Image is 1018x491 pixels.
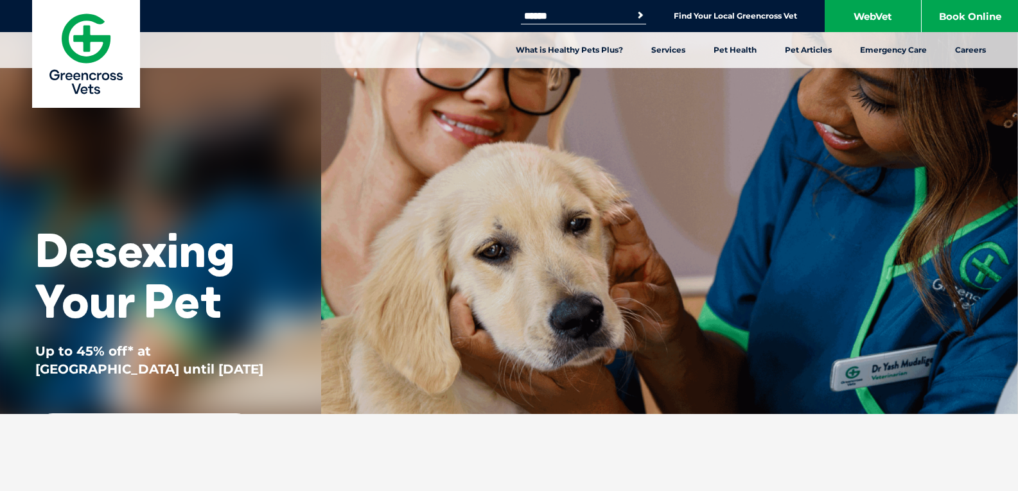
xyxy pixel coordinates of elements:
button: Search [634,9,647,22]
a: Pet Health [699,32,771,68]
p: Up to 45% off* at [GEOGRAPHIC_DATA] until [DATE] [35,342,286,378]
a: Emergency Care [846,32,941,68]
a: Pet Articles [771,32,846,68]
a: Find Your Local Greencross Vet [674,11,797,21]
h1: Desexing Your Pet [35,225,286,326]
a: What is Healthy Pets Plus? [502,32,637,68]
a: Careers [941,32,1000,68]
a: Services [637,32,699,68]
